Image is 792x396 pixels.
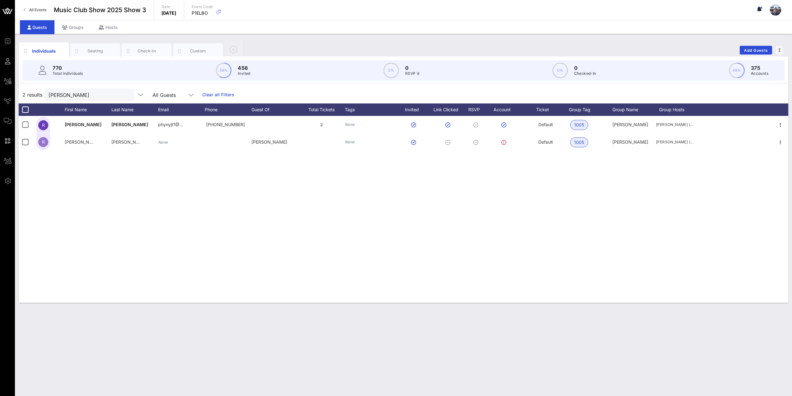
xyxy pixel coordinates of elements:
[184,48,212,54] div: Custom
[192,4,213,10] p: Event Code
[20,20,54,34] div: Guests
[20,5,50,15] a: All Events
[574,70,596,77] p: Checked-In
[538,122,553,127] span: Default
[345,122,355,127] i: None
[206,122,245,127] span: +17046789985
[238,70,251,77] p: Invited
[345,103,398,116] div: Tags
[612,139,648,145] span: [PERSON_NAME]
[569,103,612,116] div: Group Tag
[158,116,183,133] p: phynyjt1@…
[42,122,45,128] span: R
[656,139,693,145] span: [PERSON_NAME] ([EMAIL_ADDRESS][DOMAIN_NAME])
[298,103,345,116] div: Total Tickets
[53,64,83,72] p: 770
[54,5,146,15] span: Music Club Show 2025 Show 3
[251,103,298,116] div: Guest Of
[751,64,768,72] p: 375
[111,139,147,145] span: [PERSON_NAME]
[656,103,693,116] div: Group Hosts
[205,103,251,116] div: Phone
[466,103,488,116] div: RSVP
[82,48,109,54] div: Seating
[152,92,176,98] div: All Guests
[298,116,345,133] div: 2
[65,103,111,116] div: First Name
[149,88,199,101] div: All Guests
[405,64,419,72] p: 0
[65,139,101,145] span: [PERSON_NAME]
[740,46,772,55] button: Add Guests
[158,103,205,116] div: Email
[162,10,176,16] p: [DATE]
[91,20,125,34] div: Hosts
[54,20,91,34] div: Groups
[158,140,168,145] i: None
[111,122,148,127] span: [PERSON_NAME]
[656,122,693,128] span: [PERSON_NAME] ([EMAIL_ADDRESS][DOMAIN_NAME])
[574,120,584,130] span: 1005
[744,48,768,53] span: Add Guests
[65,122,101,127] span: [PERSON_NAME]
[612,103,656,116] div: Group Name
[574,138,584,147] span: 1005
[30,48,58,54] div: Individuals
[538,139,553,145] span: Default
[29,7,46,12] span: All Events
[238,64,251,72] p: 456
[42,139,45,145] span: R
[574,64,596,72] p: 0
[345,140,355,144] i: None
[612,122,648,127] span: [PERSON_NAME]
[192,10,213,16] p: P1ELBO
[405,70,419,77] p: RSVP`d
[751,70,768,77] p: Accounts
[202,91,234,98] a: Clear all Filters
[53,70,83,77] p: Total Individuals
[251,133,298,151] div: [PERSON_NAME]
[432,103,466,116] div: Link Clicked
[398,103,432,116] div: Invited
[162,4,176,10] p: Date
[488,103,522,116] div: Account
[22,91,42,98] span: 2 results
[522,103,569,116] div: Ticket
[111,103,158,116] div: Last Name
[133,48,161,54] div: Check-In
